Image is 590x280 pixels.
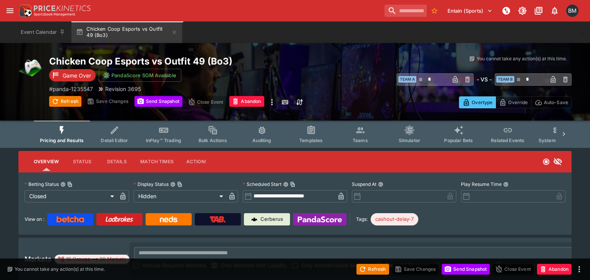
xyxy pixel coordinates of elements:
[25,255,51,263] h5: Markets
[99,152,134,171] button: Details
[568,246,582,260] button: Open
[25,213,44,225] label: View on :
[539,138,576,143] span: System Controls
[71,22,182,43] button: Chicken Coop Esports vs Outfit 49 (Bo3)
[18,55,43,80] img: esports.png
[477,55,567,62] p: You cannot take any action(s) at this time.
[252,138,271,143] span: Auditing
[371,213,418,225] div: Betting Target: cerberus
[508,98,528,106] p: Override
[229,96,264,107] button: Abandon
[40,138,84,143] span: Pricing and Results
[442,264,490,275] button: Send Snapshot
[25,181,59,187] p: Betting Status
[3,4,17,18] button: open drawer
[49,96,81,107] button: Refresh
[199,138,227,143] span: Bulk Actions
[251,216,257,222] img: Cerberus
[503,182,509,187] button: Play Resume Time
[444,138,473,143] span: Popular Bets
[99,69,181,82] button: PandaScore SGM Available
[170,182,176,187] button: Display StatusCopy To Clipboard
[60,182,66,187] button: Betting StatusCopy To Clipboard
[180,152,214,171] button: Actions
[17,3,32,18] img: PriceKinetics Logo
[459,96,572,108] div: Start From
[378,182,383,187] button: Suspend At
[542,158,550,166] svg: Closed
[267,96,277,108] button: more
[496,96,531,108] button: Override
[283,182,288,187] button: Scheduled StartCopy To Clipboard
[564,2,581,19] button: Byron Monk
[65,152,99,171] button: Status
[210,216,226,222] img: TabNZ
[566,5,578,17] div: Byron Monk
[477,75,492,83] h6: - VS -
[553,157,562,166] svg: Hidden
[177,182,182,187] button: Copy To Clipboard
[531,96,572,108] button: Auto-Save
[356,213,368,225] label: Tags:
[532,4,545,18] button: Documentation
[34,5,91,11] img: PriceKinetics
[298,216,342,222] img: Panda Score
[399,138,420,143] span: Simulator
[290,182,295,187] button: Copy To Clipboard
[134,181,169,187] p: Display Status
[160,216,177,222] img: Neds
[134,152,180,171] button: Match Times
[384,5,427,17] input: search
[260,215,283,223] p: Cerberus
[515,4,529,18] button: Toggle light/dark mode
[443,5,497,17] button: Select Tenant
[537,264,572,275] button: Abandon
[299,138,323,143] span: Templates
[491,138,524,143] span: Related Events
[34,13,75,16] img: Sportsbook Management
[134,190,226,202] div: Hidden
[459,96,496,108] button: Overtype
[428,5,441,17] button: No Bookmarks
[134,96,182,107] button: Send Snapshot
[49,85,93,93] p: Copy To Clipboard
[101,138,128,143] span: Detail Editor
[28,152,65,171] button: Overview
[67,182,73,187] button: Copy To Clipboard
[63,71,91,80] p: Game Over
[352,181,376,187] p: Suspend At
[146,138,181,143] span: InPlay™ Trading
[461,181,502,187] p: Play Resume Time
[229,97,264,105] span: Mark an event as closed and abandoned.
[15,266,105,273] p: You cannot take any action(s) at this time.
[243,181,282,187] p: Scheduled Start
[537,265,572,272] span: Mark an event as closed and abandoned.
[371,215,418,223] span: cashout-delay-7
[105,216,133,222] img: Ladbrokes
[544,98,568,106] p: Auto-Save
[496,76,514,83] span: Team B
[499,4,513,18] button: NOT Connected to PK
[353,138,368,143] span: Teams
[49,55,310,67] h2: Copy To Clipboard
[16,22,70,43] button: Event Calendar
[105,85,141,93] p: Revision 3695
[356,264,389,275] button: Refresh
[472,98,492,106] p: Overtype
[548,4,562,18] button: Notifications
[56,216,84,222] img: Betcha
[58,255,126,264] div: 16 Groups 30 Markets
[575,265,584,274] button: more
[398,76,416,83] span: Team A
[25,190,117,202] div: Closed
[34,121,556,148] div: Event type filters
[244,213,290,225] a: Cerberus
